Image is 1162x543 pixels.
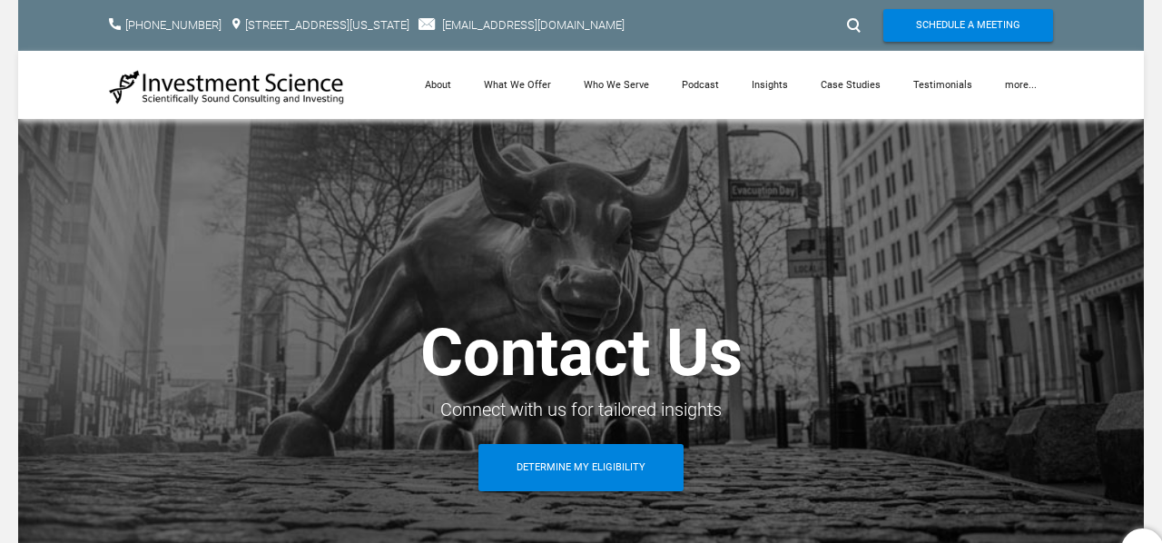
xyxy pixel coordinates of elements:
[245,18,409,32] a: [STREET_ADDRESS][US_STATE]​
[916,9,1020,42] span: Schedule A Meeting
[517,444,645,491] span: Determine My Eligibility
[125,18,222,32] a: [PHONE_NUMBER]
[468,51,567,119] a: What We Offer
[567,51,665,119] a: Who We Serve
[735,51,804,119] a: Insights
[478,444,684,491] a: Determine My Eligibility
[109,393,1053,426] div: ​Connect with us for tailored insights
[804,51,897,119] a: Case Studies
[420,314,743,391] span: Contact Us​​​​
[409,51,468,119] a: About
[883,9,1053,42] a: Schedule A Meeting
[897,51,989,119] a: Testimonials
[442,18,625,32] a: [EMAIL_ADDRESS][DOMAIN_NAME]
[665,51,735,119] a: Podcast
[989,51,1053,119] a: more...
[109,69,345,105] img: Investment Science | NYC Consulting Services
